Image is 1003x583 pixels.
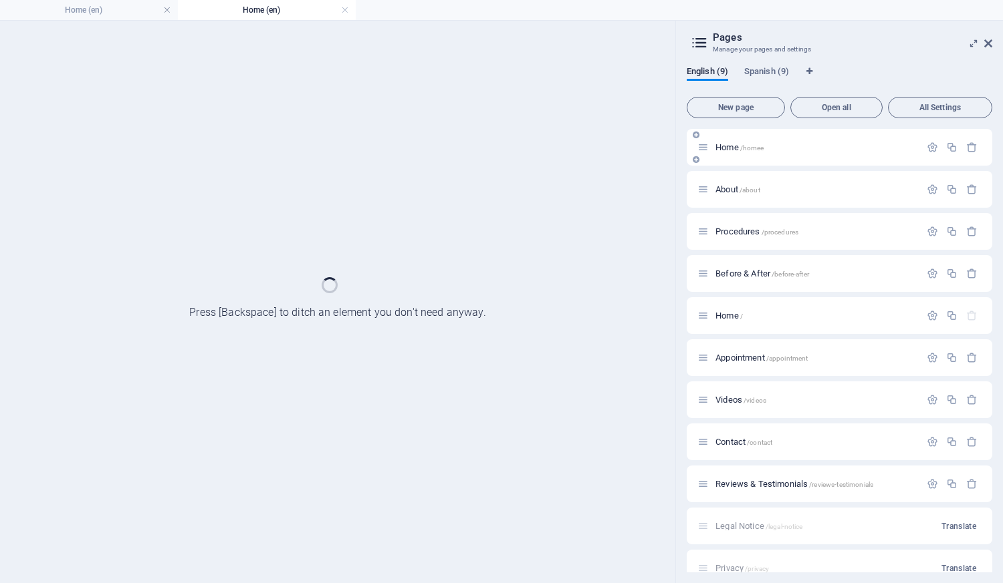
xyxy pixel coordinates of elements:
[888,97,992,118] button: All Settings
[927,142,938,153] div: Settings
[740,186,760,194] span: /about
[946,184,958,195] div: Duplicate
[744,397,766,404] span: /videos
[693,104,779,112] span: New page
[809,481,873,488] span: /reviews-testimonials
[927,310,938,321] div: Settings
[747,439,772,446] span: /contact
[966,310,978,321] div: The startpage cannot be deleted
[740,313,743,320] span: /
[711,395,920,404] div: Videos/videos
[713,43,966,55] h3: Manage your pages and settings
[946,142,958,153] div: Duplicate
[796,104,877,112] span: Open all
[941,521,976,532] span: Translate
[790,97,883,118] button: Open all
[715,226,798,236] span: Procedures
[740,144,764,152] span: /homee
[711,269,920,278] div: Before & After/before-after
[715,142,764,152] span: Home
[711,353,920,362] div: Appointment/appointment
[927,436,938,447] div: Settings
[946,394,958,405] div: Duplicate
[715,268,809,278] span: Click to open page
[713,31,992,43] h2: Pages
[966,436,978,447] div: Remove
[927,478,938,490] div: Settings
[966,226,978,237] div: Remove
[687,63,728,82] span: English (9)
[711,437,920,446] div: Contact/contact
[927,226,938,237] div: Settings
[927,184,938,195] div: Settings
[946,478,958,490] div: Duplicate
[711,143,920,152] div: Home/homee
[715,479,873,489] span: Click to open page
[936,558,982,579] button: Translate
[936,516,982,537] button: Translate
[715,353,808,363] span: Click to open page
[772,270,809,278] span: /before-after
[966,184,978,195] div: Remove
[927,352,938,363] div: Settings
[946,268,958,279] div: Duplicate
[766,355,808,362] span: /appointment
[715,395,766,405] span: Click to open page
[946,226,958,237] div: Duplicate
[687,66,992,91] div: Language Tabs
[711,227,920,236] div: Procedures/procedures
[744,63,789,82] span: Spanish (9)
[762,228,799,236] span: /procedures
[941,563,976,574] span: Translate
[927,268,938,279] div: Settings
[966,478,978,490] div: Remove
[711,479,920,488] div: Reviews & Testimonials/reviews-testimonials
[946,310,958,321] div: Duplicate
[715,311,743,321] span: Click to open page
[715,437,772,447] span: Click to open page
[966,268,978,279] div: Remove
[927,394,938,405] div: Settings
[966,352,978,363] div: Remove
[178,3,356,17] h4: Home (en)
[894,104,986,112] span: All Settings
[946,352,958,363] div: Duplicate
[966,142,978,153] div: Remove
[711,185,920,194] div: About/about
[946,436,958,447] div: Duplicate
[687,97,785,118] button: New page
[715,184,760,194] span: About
[711,311,920,320] div: Home/
[966,394,978,405] div: Remove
